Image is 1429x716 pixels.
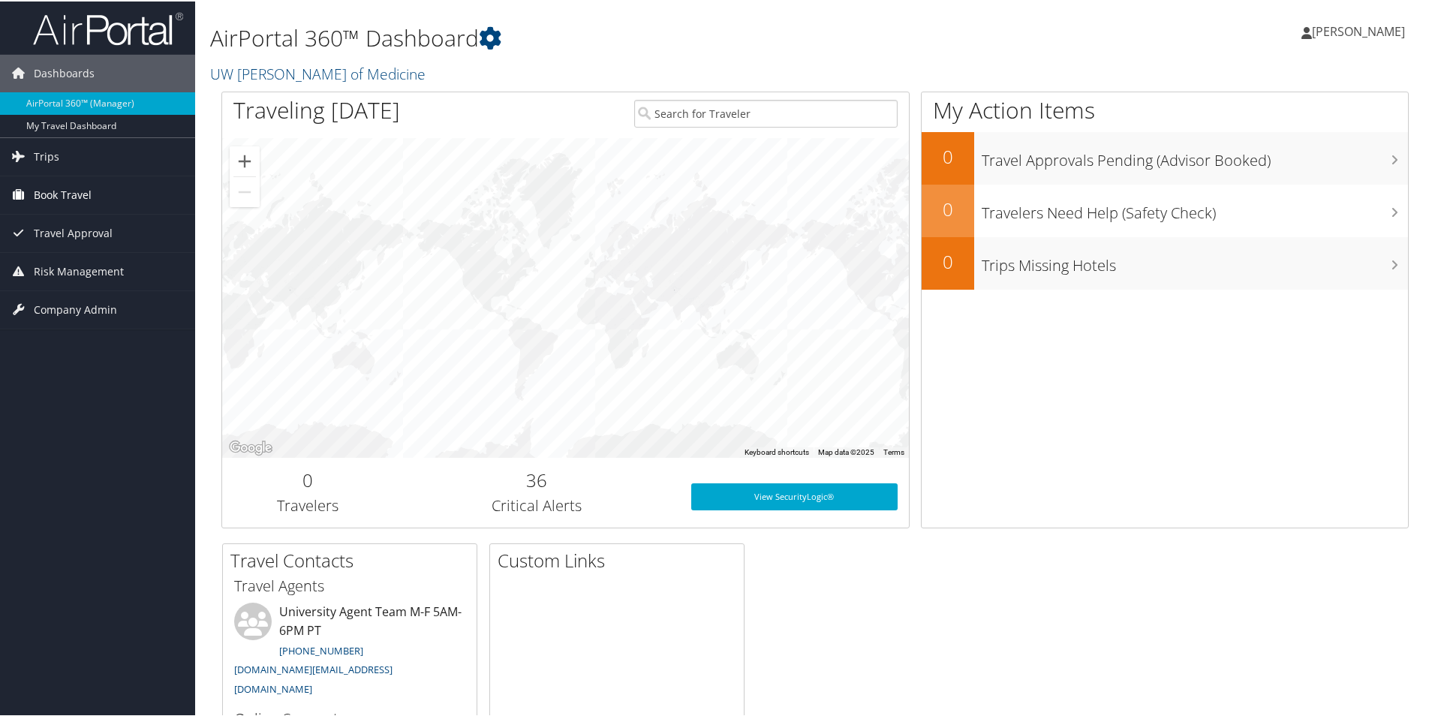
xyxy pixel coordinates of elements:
span: Trips [34,137,59,174]
span: Dashboards [34,53,95,91]
h3: Travel Approvals Pending (Advisor Booked) [982,141,1408,170]
h1: Traveling [DATE] [233,93,400,125]
h3: Travelers Need Help (Safety Check) [982,194,1408,222]
h3: Trips Missing Hotels [982,246,1408,275]
a: UW [PERSON_NAME] of Medicine [210,62,429,83]
span: Travel Approval [34,213,113,251]
h2: Travel Contacts [230,546,477,572]
span: Company Admin [34,290,117,327]
h2: 0 [922,195,974,221]
h1: AirPortal 360™ Dashboard [210,21,1017,53]
a: View SecurityLogic® [691,482,898,509]
h2: 0 [922,143,974,168]
h3: Travel Agents [234,574,465,595]
h3: Critical Alerts [405,494,669,515]
input: Search for Traveler [634,98,898,126]
h3: Travelers [233,494,383,515]
a: Open this area in Google Maps (opens a new window) [226,437,275,456]
li: University Agent Team M-F 5AM-6PM PT [227,601,473,701]
span: [PERSON_NAME] [1312,22,1405,38]
button: Zoom out [230,176,260,206]
span: Map data ©2025 [818,447,874,455]
span: Book Travel [34,175,92,212]
h2: 0 [922,248,974,273]
a: 0Travel Approvals Pending (Advisor Booked) [922,131,1408,183]
a: 0Trips Missing Hotels [922,236,1408,288]
a: Terms (opens in new tab) [883,447,904,455]
img: airportal-logo.png [33,10,183,45]
a: 0Travelers Need Help (Safety Check) [922,183,1408,236]
h2: 0 [233,466,383,492]
img: Google [226,437,275,456]
a: [PHONE_NUMBER] [279,642,363,656]
a: [PERSON_NAME] [1301,8,1420,53]
h2: 36 [405,466,669,492]
h2: Custom Links [498,546,744,572]
span: Risk Management [34,251,124,289]
a: [DOMAIN_NAME][EMAIL_ADDRESS][DOMAIN_NAME] [234,661,393,694]
button: Zoom in [230,145,260,175]
button: Keyboard shortcuts [745,446,809,456]
h1: My Action Items [922,93,1408,125]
